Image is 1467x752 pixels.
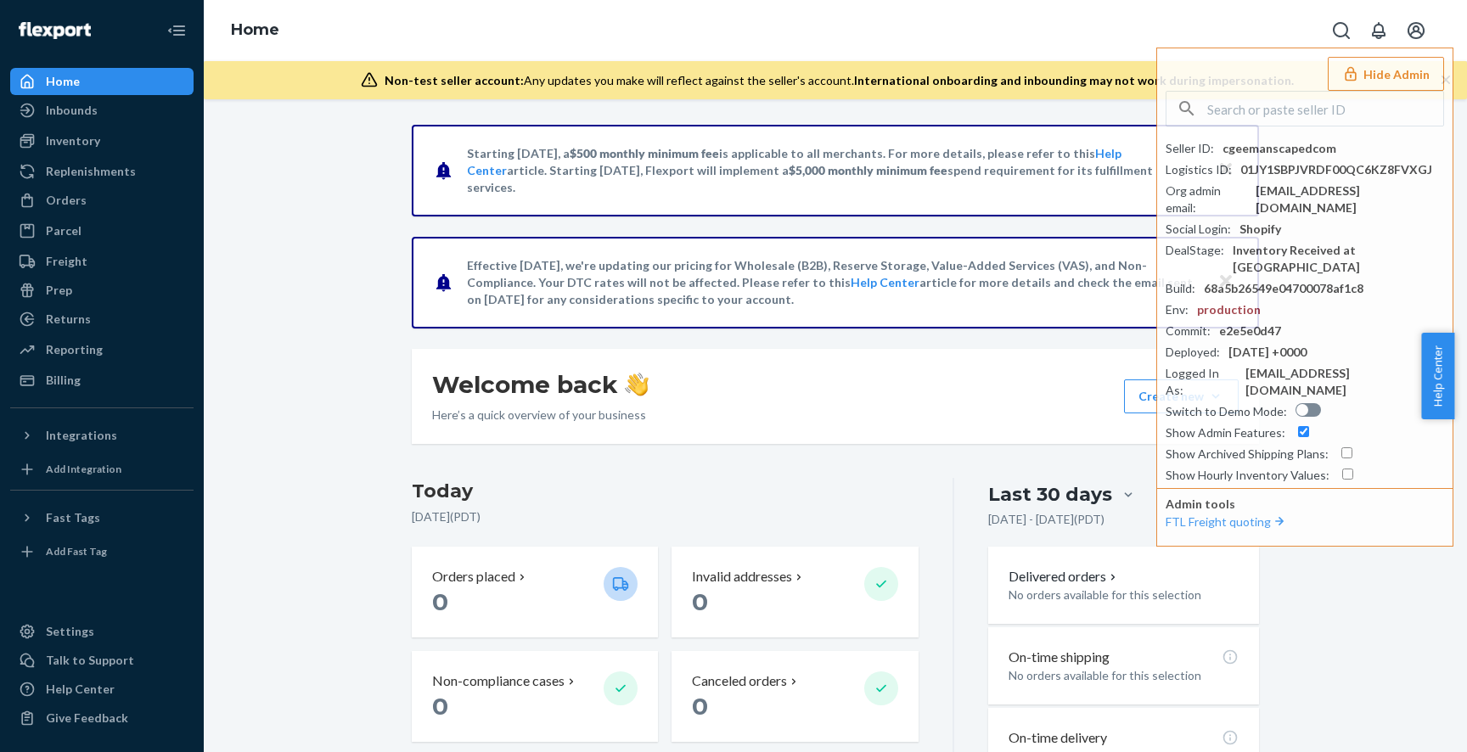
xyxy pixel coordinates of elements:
[1233,242,1444,276] div: Inventory Received at [GEOGRAPHIC_DATA]
[10,97,194,124] a: Inbounds
[10,336,194,363] a: Reporting
[1245,365,1444,399] div: [EMAIL_ADDRESS][DOMAIN_NAME]
[692,567,792,586] p: Invalid addresses
[692,587,708,616] span: 0
[10,248,194,275] a: Freight
[851,275,919,289] a: Help Center
[385,72,1294,89] div: Any updates you make will reflect against the seller's account.
[1166,221,1231,238] div: Social Login :
[672,651,918,742] button: Canceled orders 0
[1124,379,1239,413] button: Create new
[46,192,87,209] div: Orders
[10,456,194,483] a: Add Integration
[46,652,134,669] div: Talk to Support
[46,163,136,180] div: Replenishments
[46,427,117,444] div: Integrations
[1166,242,1224,259] div: DealStage :
[10,676,194,703] a: Help Center
[1166,467,1329,484] div: Show Hourly Inventory Values :
[1166,514,1288,529] a: FTL Freight quoting
[46,509,100,526] div: Fast Tags
[1219,323,1281,340] div: e2e5e0d47
[1256,182,1444,216] div: [EMAIL_ADDRESS][DOMAIN_NAME]
[46,311,91,328] div: Returns
[1228,344,1307,361] div: [DATE] +0000
[988,481,1112,508] div: Last 30 days
[1240,161,1432,178] div: 01JY1SBPJVRDF00QC6KZ8FVXGJ
[412,508,919,525] p: [DATE] ( PDT )
[432,369,649,400] h1: Welcome back
[1362,14,1396,48] button: Open notifications
[46,132,100,149] div: Inventory
[412,478,919,505] h3: Today
[10,158,194,185] a: Replenishments
[1166,365,1237,399] div: Logged In As :
[789,163,947,177] span: $5,000 monthly minimum fee
[432,567,515,586] p: Orders placed
[1166,446,1329,463] div: Show Archived Shipping Plans :
[10,306,194,333] a: Returns
[432,692,448,721] span: 0
[1239,221,1281,238] div: Shopify
[217,6,293,55] ol: breadcrumbs
[46,681,115,698] div: Help Center
[412,547,658,637] button: Orders placed 0
[988,511,1104,528] p: [DATE] - [DATE] ( PDT )
[46,710,128,727] div: Give Feedback
[1421,333,1454,419] button: Help Center
[672,547,918,637] button: Invalid addresses 0
[1166,403,1287,420] div: Switch to Demo Mode :
[692,692,708,721] span: 0
[46,372,81,389] div: Billing
[10,277,194,304] a: Prep
[10,68,194,95] a: Home
[1166,496,1444,513] p: Admin tools
[1166,424,1285,441] div: Show Admin Features :
[46,462,121,476] div: Add Integration
[46,544,107,558] div: Add Fast Tag
[10,618,194,645] a: Settings
[412,651,658,742] button: Non-compliance cases 0
[160,14,194,48] button: Close Navigation
[1197,301,1261,318] div: production
[10,422,194,449] button: Integrations
[231,20,279,39] a: Home
[467,145,1201,196] p: Starting [DATE], a is applicable to all merchants. For more details, please refer to this article...
[10,217,194,244] a: Parcel
[1222,140,1336,157] div: cgeemanscapedcom
[46,623,94,640] div: Settings
[692,671,787,691] p: Canceled orders
[432,407,649,424] p: Here’s a quick overview of your business
[19,22,91,39] img: Flexport logo
[1009,648,1110,667] p: On-time shipping
[385,73,524,87] span: Non-test seller account:
[46,253,87,270] div: Freight
[1009,567,1120,586] p: Delivered orders
[1166,323,1211,340] div: Commit :
[1166,301,1189,318] div: Env :
[1207,92,1443,126] input: Search or paste seller ID
[432,671,565,691] p: Non-compliance cases
[10,704,194,732] button: Give Feedback
[1324,14,1358,48] button: Open Search Box
[10,647,194,674] button: Talk to Support
[1328,57,1444,91] button: Hide Admin
[10,538,194,565] a: Add Fast Tag
[432,587,448,616] span: 0
[1009,728,1107,748] p: On-time delivery
[1399,14,1433,48] button: Open account menu
[46,341,103,358] div: Reporting
[1357,701,1450,744] iframe: Opens a widget where you can chat to one of our agents
[1166,161,1232,178] div: Logistics ID :
[1166,344,1220,361] div: Deployed :
[46,222,81,239] div: Parcel
[46,102,98,119] div: Inbounds
[10,187,194,214] a: Orders
[1009,586,1239,603] p: No orders available for this selection
[1166,280,1195,297] div: Build :
[1204,280,1363,297] div: 68a5b26549e04700078af1c8
[10,127,194,154] a: Inventory
[625,373,649,396] img: hand-wave emoji
[570,146,719,160] span: $500 monthly minimum fee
